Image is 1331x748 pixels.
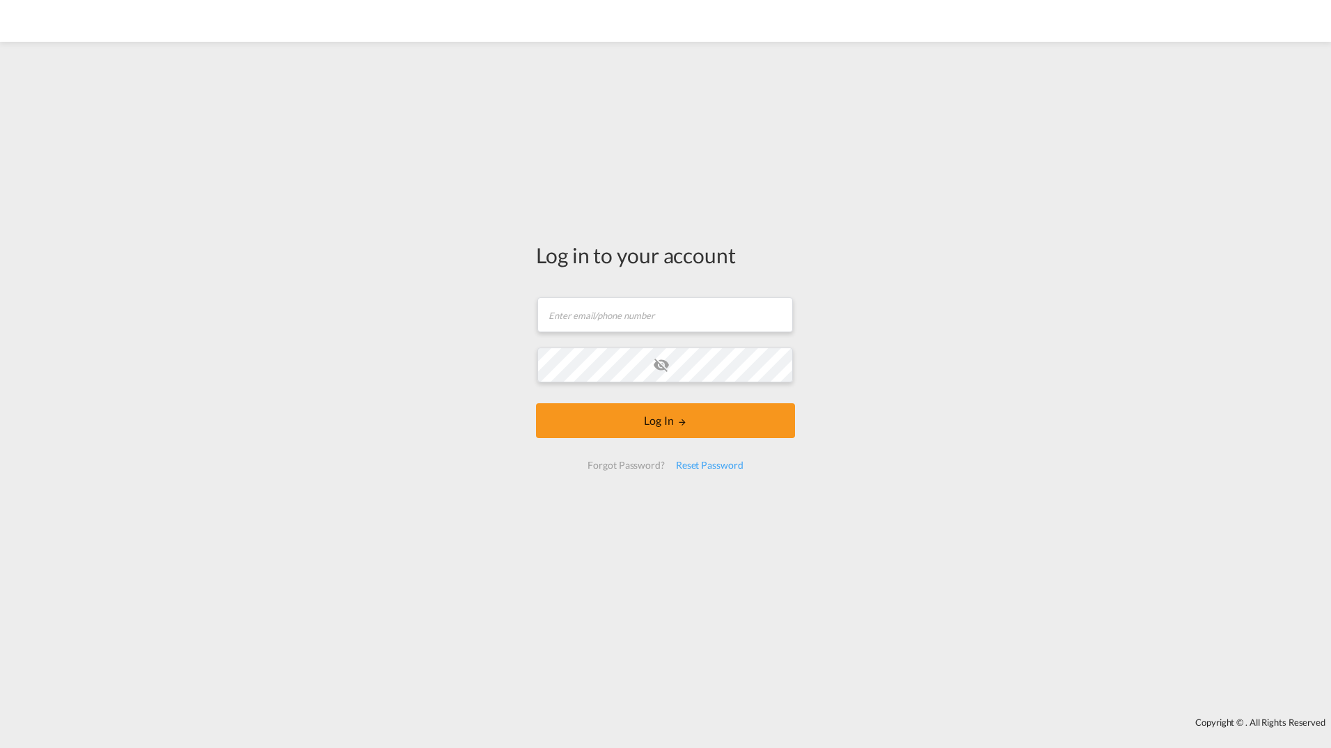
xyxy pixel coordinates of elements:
[582,453,670,478] div: Forgot Password?
[537,297,793,332] input: Enter email/phone number
[653,357,670,373] md-icon: icon-eye-off
[536,240,795,270] div: Log in to your account
[670,453,749,478] div: Reset Password
[536,403,795,438] button: LOGIN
